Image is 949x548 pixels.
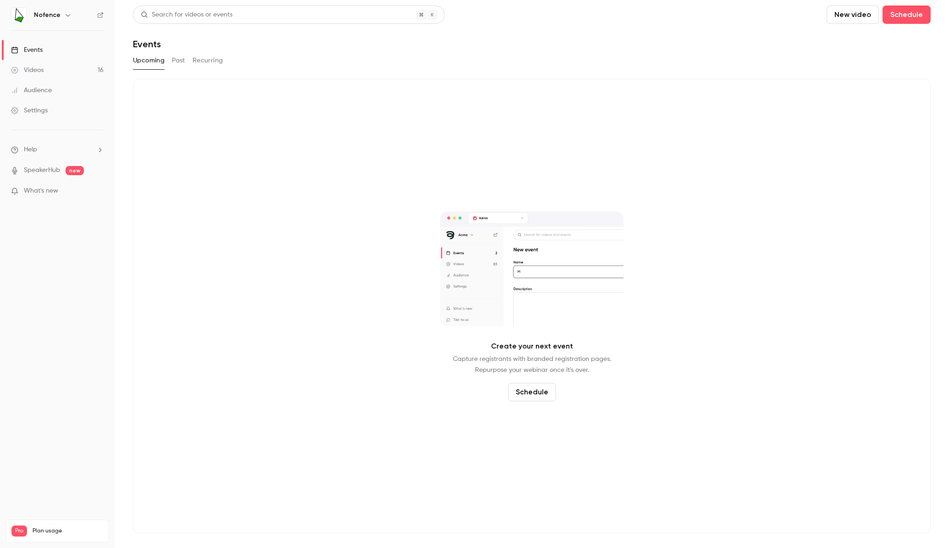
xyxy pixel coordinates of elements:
img: Nofence [11,8,26,22]
h6: Nofence [34,11,61,20]
iframe: Noticeable Trigger [93,187,104,195]
button: Recurring [193,53,223,68]
button: New video [827,6,879,24]
span: Plan usage [33,527,103,535]
div: Audience [11,86,52,95]
span: new [66,166,84,175]
div: Settings [11,106,48,115]
div: Search for videos or events [141,10,232,20]
button: Schedule [883,6,931,24]
a: SpeakerHub [24,166,60,175]
span: Pro [11,526,27,537]
li: help-dropdown-opener [11,145,104,155]
p: Capture registrants with branded registration pages. Repurpose your webinar once it's over. [453,354,611,376]
button: Upcoming [133,53,165,68]
span: What's new [24,186,58,196]
p: Create your next event [491,341,573,352]
h1: Events [133,39,161,50]
button: Past [172,53,185,68]
button: Schedule [508,383,556,401]
div: Videos [11,66,44,75]
span: Help [24,145,37,155]
div: Events [11,45,43,55]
